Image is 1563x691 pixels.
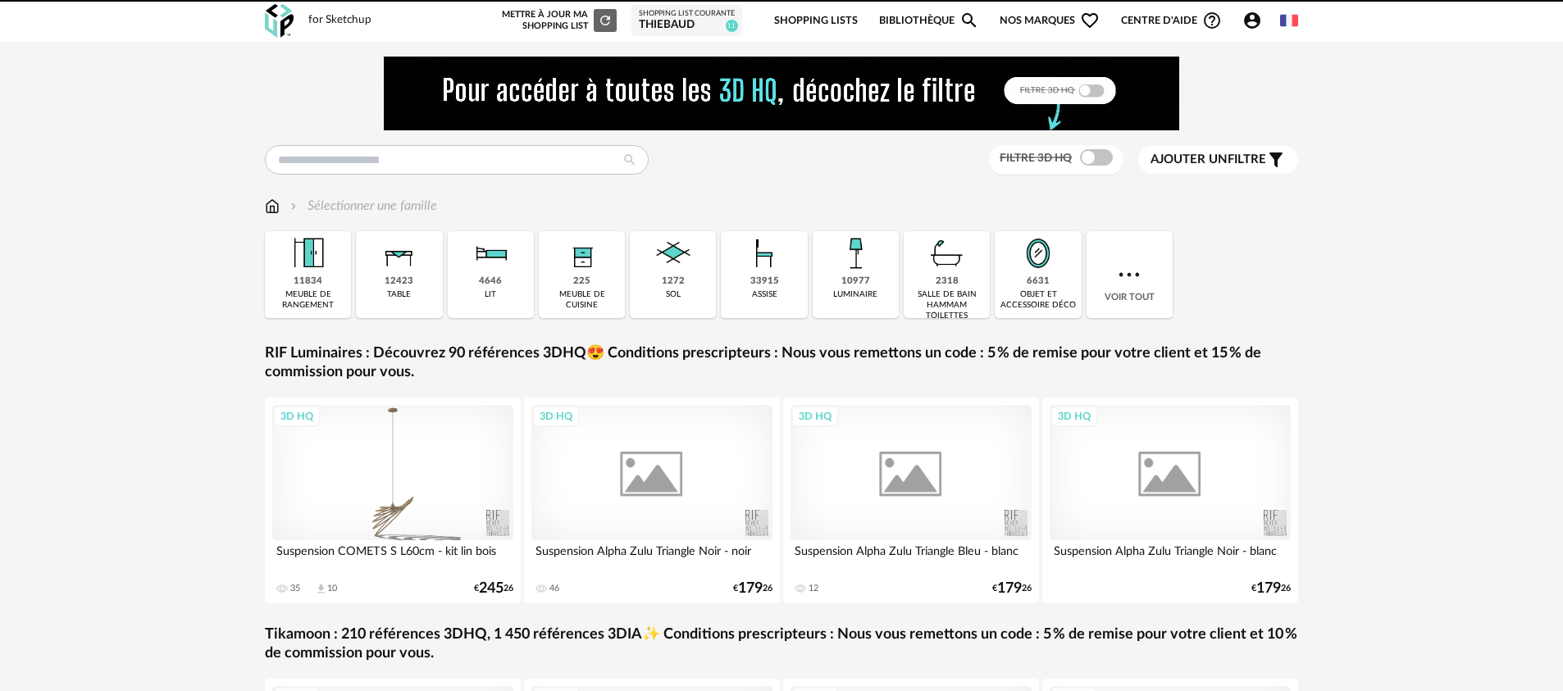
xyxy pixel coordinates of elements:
span: 245 [479,583,504,594]
div: Sélectionner une famille [287,197,437,216]
div: table [387,289,411,300]
div: Mettre à jour ma Shopping List [499,9,617,32]
div: € 26 [733,583,772,594]
a: 3D HQ Suspension Alpha Zulu Triangle Noir - blanc €17926 [1042,398,1298,603]
span: 179 [738,583,763,594]
img: OXP [265,4,294,38]
a: Shopping List courante THIEBAUD 11 [639,9,735,33]
img: svg+xml;base64,PHN2ZyB3aWR0aD0iMTYiIGhlaWdodD0iMTciIHZpZXdCb3g9IjAgMCAxNiAxNyIgZmlsbD0ibm9uZSIgeG... [265,197,280,216]
div: Suspension Alpha Zulu Triangle Noir - noir [531,540,772,573]
div: € 26 [992,583,1032,594]
img: more.7b13dc1.svg [1114,260,1144,289]
img: Literie.png [468,231,513,275]
img: svg+xml;base64,PHN2ZyB3aWR0aD0iMTYiIGhlaWdodD0iMTYiIHZpZXdCb3g9IjAgMCAxNiAxNiIgZmlsbD0ibm9uZSIgeG... [287,197,300,216]
div: 225 [573,275,590,288]
div: 10977 [841,275,870,288]
div: 3D HQ [532,406,580,427]
div: Suspension COMETS S L60cm - kit lin bois [272,540,513,573]
a: BibliothèqueMagnify icon [879,2,979,40]
span: Account Circle icon [1242,11,1262,30]
div: luminaire [833,289,877,300]
div: lit [485,289,496,300]
div: Suspension Alpha Zulu Triangle Noir - blanc [1050,540,1291,573]
span: Nos marques [1000,2,1100,40]
button: Ajouter unfiltre Filter icon [1138,146,1298,174]
div: Suspension Alpha Zulu Triangle Bleu - blanc [791,540,1032,573]
img: fr [1280,11,1298,30]
div: 3D HQ [273,406,321,427]
a: 3D HQ Suspension Alpha Zulu Triangle Bleu - blanc 12 €17926 [783,398,1039,603]
img: Meuble%20de%20rangement.png [286,231,330,275]
div: 33915 [750,275,779,288]
div: 12423 [385,275,413,288]
span: filtre [1151,152,1266,168]
div: Voir tout [1087,231,1173,318]
span: 179 [1256,583,1281,594]
span: Magnify icon [959,11,979,30]
div: 46 [549,583,559,594]
div: sol [666,289,681,300]
div: THIEBAUD [639,18,735,33]
a: 3D HQ Suspension Alpha Zulu Triangle Noir - noir 46 €17926 [524,398,780,603]
img: Sol.png [651,231,695,275]
img: FILTRE%20HQ%20NEW_V1%20(4).gif [384,57,1179,130]
div: Shopping List courante [639,9,735,19]
div: salle de bain hammam toilettes [909,289,985,321]
div: 4646 [479,275,502,288]
span: Heart Outline icon [1080,11,1100,30]
div: 3D HQ [1050,406,1098,427]
img: Table.png [377,231,422,275]
span: Centre d'aideHelp Circle Outline icon [1121,11,1222,30]
img: Rangement.png [560,231,604,275]
a: Tikamoon : 210 références 3DHQ, 1 450 références 3DIA✨ Conditions prescripteurs : Nous vous remet... [265,625,1298,664]
span: 179 [997,583,1022,594]
div: 2318 [936,275,959,288]
div: 35 [290,583,300,594]
span: Refresh icon [598,16,613,25]
div: for Sketchup [308,13,371,28]
img: Luminaire.png [833,231,877,275]
div: objet et accessoire déco [1000,289,1076,311]
div: 10 [327,583,337,594]
span: Ajouter un [1151,153,1228,166]
div: assise [752,289,777,300]
div: meuble de rangement [270,289,346,311]
img: Miroir.png [1016,231,1060,275]
img: Assise.png [742,231,786,275]
a: Shopping Lists [774,2,858,40]
span: Download icon [315,583,327,595]
span: 11 [726,20,738,32]
div: 6631 [1027,275,1050,288]
div: € 26 [1251,583,1291,594]
span: Filtre 3D HQ [1000,152,1072,164]
span: Filter icon [1266,150,1286,170]
a: RIF Luminaires : Découvrez 90 références 3DHQ😍 Conditions prescripteurs : Nous vous remettons un ... [265,344,1298,383]
div: meuble de cuisine [544,289,620,311]
div: 1272 [662,275,685,288]
div: € 26 [474,583,513,594]
div: 11834 [294,275,322,288]
span: Help Circle Outline icon [1202,11,1222,30]
div: 12 [809,583,818,594]
div: 3D HQ [791,406,839,427]
span: Account Circle icon [1242,11,1269,30]
a: 3D HQ Suspension COMETS S L60cm - kit lin bois 35 Download icon 10 €24526 [265,398,521,603]
img: Salle%20de%20bain.png [925,231,969,275]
